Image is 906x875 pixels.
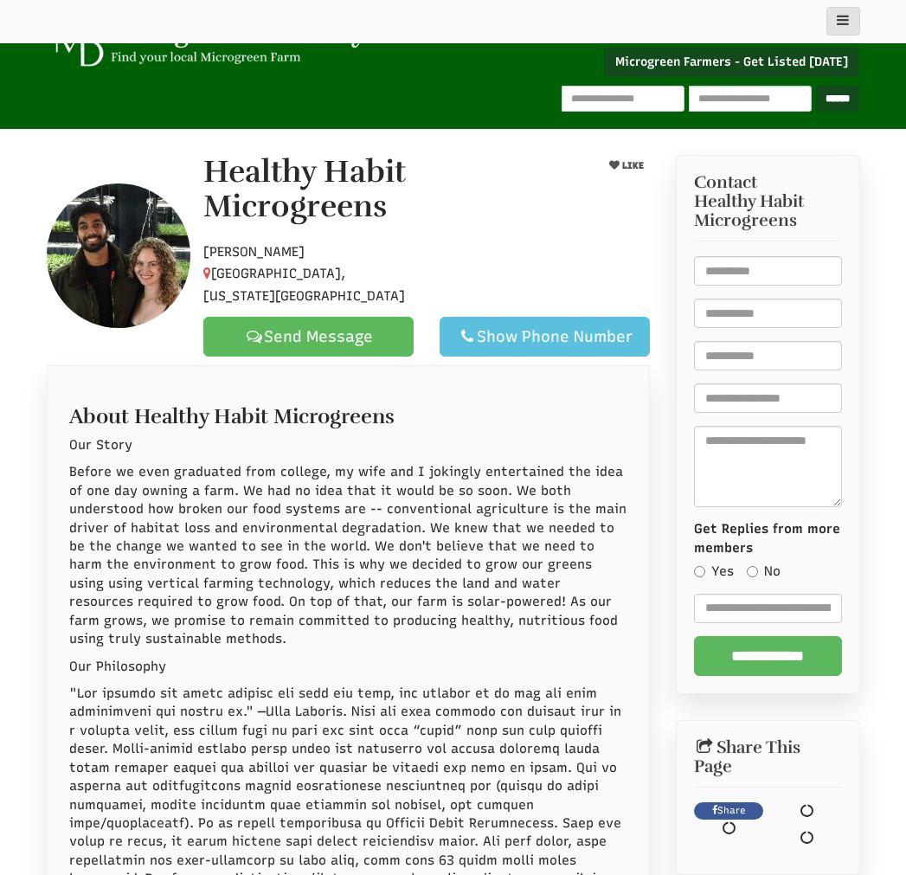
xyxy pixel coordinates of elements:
[69,436,628,454] p: Our Story
[47,365,651,366] ul: Profile Tabs
[747,566,758,577] input: No
[694,563,734,581] label: Yes
[747,563,781,581] label: No
[69,658,628,676] p: Our Philosophy
[69,463,628,648] p: Before we even graduated from college, my wife and I jokingly entertained the idea of one day own...
[203,317,414,357] a: Send Message
[203,155,584,223] h1: Healthy Habit Microgreens
[603,155,650,177] button: LIKE
[620,160,644,171] span: LIKE
[694,192,842,230] span: Healthy Habit Microgreens
[694,173,842,230] h3: Contact
[826,7,860,35] button: main_menu
[694,738,842,776] h2: Share This Page
[694,802,763,820] a: Share
[69,396,628,428] h2: About Healthy Habit Microgreens
[694,520,842,557] label: Get Replies from more members
[203,244,305,260] span: [PERSON_NAME]
[694,566,705,577] input: Yes
[454,326,635,347] div: Show Phone Number
[604,48,859,77] a: Microgreen Farmers - Get Listed [DATE]
[203,266,405,304] span: [GEOGRAPHIC_DATA], [US_STATE][GEOGRAPHIC_DATA]
[47,183,191,328] img: Contact Healthy Habit Microgreens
